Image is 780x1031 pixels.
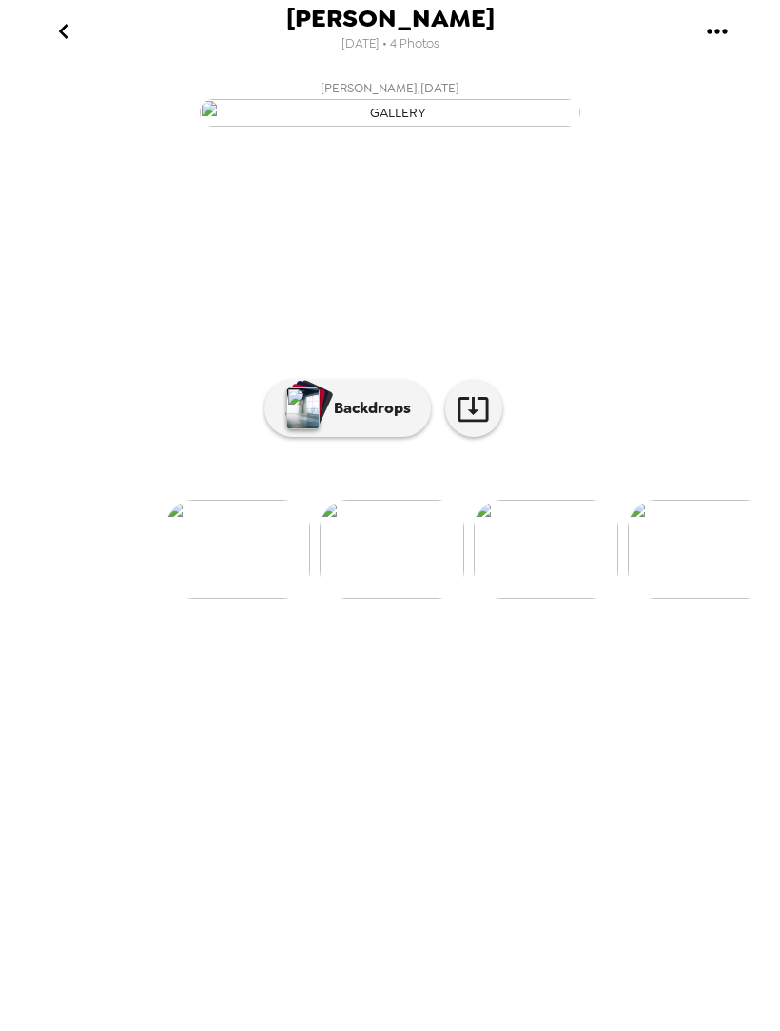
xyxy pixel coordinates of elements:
[286,6,495,31] span: [PERSON_NAME]
[628,500,772,599] img: gallery
[264,380,431,437] button: Backdrops
[200,99,580,127] img: gallery
[166,500,310,599] img: gallery
[324,397,411,420] p: Backdrops
[10,71,770,132] button: [PERSON_NAME],[DATE]
[474,500,618,599] img: gallery
[341,31,439,57] span: [DATE] • 4 Photos
[320,500,464,599] img: gallery
[321,77,459,99] span: [PERSON_NAME] , [DATE]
